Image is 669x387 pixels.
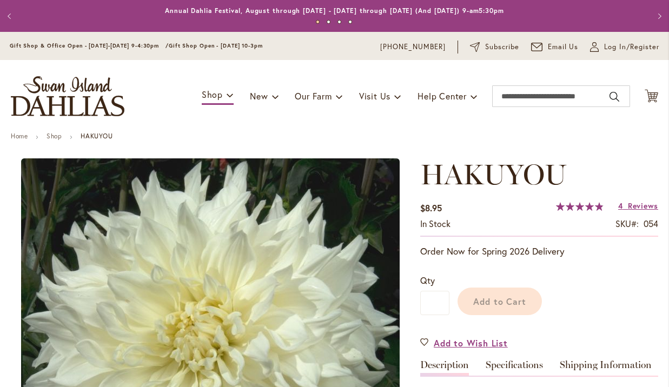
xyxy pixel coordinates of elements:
span: Reviews [628,201,658,211]
span: Email Us [548,42,579,52]
a: Shipping Information [560,360,652,376]
button: 2 of 4 [327,20,330,24]
span: $8.95 [420,202,442,213]
span: Subscribe [485,42,519,52]
a: 4 Reviews [618,201,658,211]
span: Add to Wish List [434,337,508,349]
button: 1 of 4 [316,20,320,24]
span: Our Farm [295,90,332,102]
a: store logo [11,76,124,116]
button: 4 of 4 [348,20,352,24]
a: Add to Wish List [420,337,508,349]
span: HAKUYOU [420,157,567,191]
strong: HAKUYOU [81,132,112,140]
span: 4 [618,201,623,211]
a: Subscribe [470,42,519,52]
span: Qty [420,275,435,286]
a: Description [420,360,469,376]
a: [PHONE_NUMBER] [380,42,446,52]
span: In stock [420,218,451,229]
button: Next [647,5,669,27]
div: Availability [420,218,451,230]
span: Shop [202,89,223,100]
span: Gift Shop & Office Open - [DATE]-[DATE] 9-4:30pm / [10,42,169,49]
a: Email Us [531,42,579,52]
button: 3 of 4 [337,20,341,24]
span: Log In/Register [604,42,659,52]
div: 98% [556,202,604,211]
p: Order Now for Spring 2026 Delivery [420,245,658,258]
a: Shop [47,132,62,140]
a: Annual Dahlia Festival, August through [DATE] - [DATE] through [DATE] (And [DATE]) 9-am5:30pm [165,6,504,15]
span: Visit Us [359,90,390,102]
a: Log In/Register [590,42,659,52]
span: Help Center [418,90,467,102]
div: 054 [644,218,658,230]
span: Gift Shop Open - [DATE] 10-3pm [169,42,263,49]
a: Home [11,132,28,140]
strong: SKU [615,218,639,229]
a: Specifications [486,360,543,376]
span: New [250,90,268,102]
